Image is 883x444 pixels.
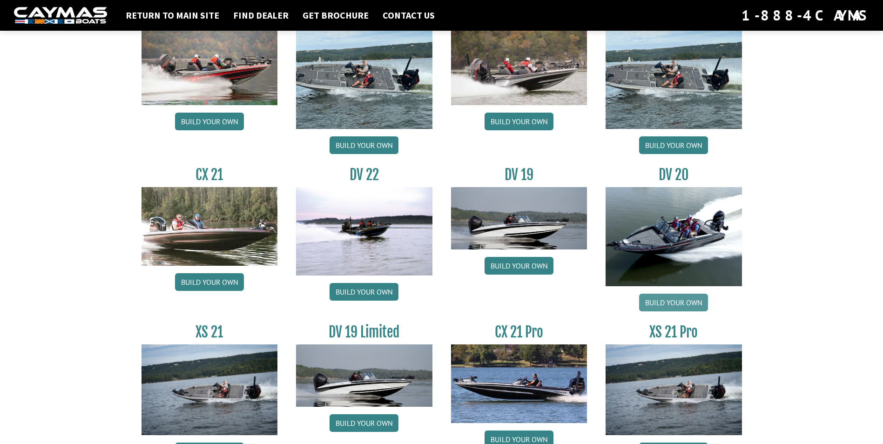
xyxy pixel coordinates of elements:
[298,9,373,21] a: Get Brochure
[330,414,398,432] a: Build your own
[14,7,107,24] img: white-logo-c9c8dbefe5ff5ceceb0f0178aa75bf4bb51f6bca0971e226c86eb53dfe498488.png
[330,136,398,154] a: Build your own
[229,9,293,21] a: Find Dealer
[606,344,742,435] img: XS_21_thumbnail.jpg
[451,323,587,341] h3: CX 21 Pro
[606,323,742,341] h3: XS 21 Pro
[451,27,587,105] img: CX-20Pro_thumbnail.jpg
[296,323,432,341] h3: DV 19 Limited
[296,166,432,183] h3: DV 22
[175,273,244,291] a: Build your own
[175,113,244,130] a: Build your own
[142,323,278,341] h3: XS 21
[378,9,439,21] a: Contact Us
[485,113,553,130] a: Build your own
[142,166,278,183] h3: CX 21
[606,166,742,183] h3: DV 20
[142,27,278,105] img: CX-20_thumbnail.jpg
[142,187,278,265] img: CX21_thumb.jpg
[121,9,224,21] a: Return to main site
[451,187,587,249] img: dv-19-ban_from_website_for_caymas_connect.png
[296,187,432,276] img: DV22_original_motor_cropped_for_caymas_connect.jpg
[451,166,587,183] h3: DV 19
[296,27,432,129] img: XS_20_resized.jpg
[296,344,432,407] img: dv-19-ban_from_website_for_caymas_connect.png
[485,257,553,275] a: Build your own
[330,283,398,301] a: Build your own
[639,136,708,154] a: Build your own
[451,344,587,423] img: CX-21Pro_thumbnail.jpg
[142,344,278,435] img: XS_21_thumbnail.jpg
[741,5,869,26] div: 1-888-4CAYMAS
[606,27,742,129] img: XS_20_resized.jpg
[639,294,708,311] a: Build your own
[606,187,742,286] img: DV_20_from_website_for_caymas_connect.png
